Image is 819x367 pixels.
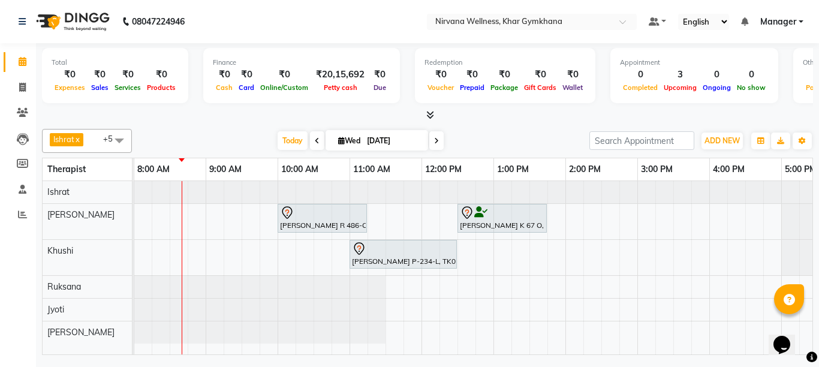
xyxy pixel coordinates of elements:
[734,83,769,92] span: No show
[710,161,748,178] a: 4:00 PM
[457,83,487,92] span: Prepaid
[457,68,487,82] div: ₹0
[47,281,81,292] span: Ruksana
[213,68,236,82] div: ₹0
[371,83,389,92] span: Due
[88,83,112,92] span: Sales
[52,83,88,92] span: Expenses
[257,83,311,92] span: Online/Custom
[47,327,115,338] span: [PERSON_NAME]
[351,242,456,267] div: [PERSON_NAME] P-234-L, TK03, 11:00 AM-12:30 PM, Combo Offer Menicure+Pedicure
[279,206,366,231] div: [PERSON_NAME] R 486-O, TK02, 10:00 AM-11:15 AM, Swedish / Aroma / Deep tissue- 60 min
[422,161,465,178] a: 12:00 PM
[112,68,144,82] div: ₹0
[620,68,661,82] div: 0
[74,134,80,144] a: x
[278,131,308,150] span: Today
[487,83,521,92] span: Package
[47,304,64,315] span: Jyoti
[369,68,390,82] div: ₹0
[661,68,700,82] div: 3
[424,58,586,68] div: Redemption
[521,83,559,92] span: Gift Cards
[213,83,236,92] span: Cash
[704,136,740,145] span: ADD NEW
[760,16,796,28] span: Manager
[144,68,179,82] div: ₹0
[31,5,113,38] img: logo
[103,134,122,143] span: +5
[88,68,112,82] div: ₹0
[487,68,521,82] div: ₹0
[700,68,734,82] div: 0
[559,83,586,92] span: Wallet
[566,161,604,178] a: 2:00 PM
[47,164,86,175] span: Therapist
[734,68,769,82] div: 0
[363,132,423,150] input: 2025-09-03
[257,68,311,82] div: ₹0
[47,245,73,256] span: Khushi
[620,58,769,68] div: Appointment
[701,133,743,149] button: ADD NEW
[424,83,457,92] span: Voucher
[661,83,700,92] span: Upcoming
[311,68,369,82] div: ₹20,15,692
[589,131,694,150] input: Search Appointment
[53,134,74,144] span: Ishrat
[335,136,363,145] span: Wed
[700,83,734,92] span: Ongoing
[52,58,179,68] div: Total
[459,206,546,231] div: [PERSON_NAME] K 67 O, TK01, 12:30 PM-01:45 PM, Swedish / Aroma / Deep tissue- 60 min
[213,58,390,68] div: Finance
[769,319,807,355] iframe: chat widget
[144,83,179,92] span: Products
[134,161,173,178] a: 8:00 AM
[206,161,245,178] a: 9:00 AM
[47,209,115,220] span: [PERSON_NAME]
[424,68,457,82] div: ₹0
[132,5,185,38] b: 08047224946
[494,161,532,178] a: 1:00 PM
[638,161,676,178] a: 3:00 PM
[559,68,586,82] div: ₹0
[278,161,321,178] a: 10:00 AM
[52,68,88,82] div: ₹0
[521,68,559,82] div: ₹0
[620,83,661,92] span: Completed
[47,186,70,197] span: Ishrat
[321,83,360,92] span: Petty cash
[350,161,393,178] a: 11:00 AM
[236,83,257,92] span: Card
[112,83,144,92] span: Services
[236,68,257,82] div: ₹0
